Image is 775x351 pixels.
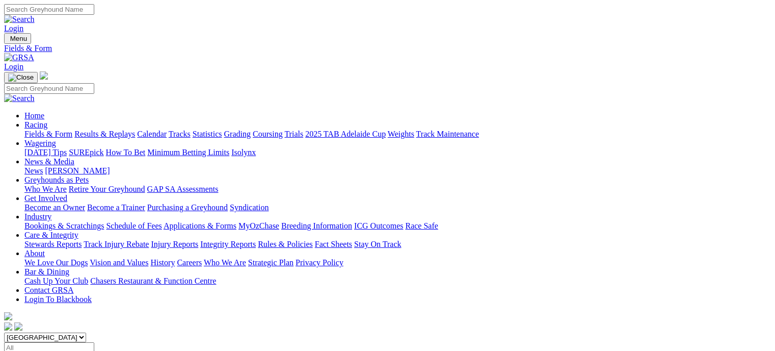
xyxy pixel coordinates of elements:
a: Careers [177,258,202,267]
a: Race Safe [405,221,438,230]
a: Who We Are [204,258,246,267]
a: Grading [224,130,251,138]
input: Search [4,4,94,15]
img: Search [4,15,35,24]
img: facebook.svg [4,322,12,331]
div: Racing [24,130,771,139]
a: Become an Owner [24,203,85,212]
a: [DATE] Tips [24,148,67,157]
a: Retire Your Greyhound [69,185,145,193]
a: Breeding Information [281,221,352,230]
a: Chasers Restaurant & Function Centre [90,277,216,285]
a: Trials [284,130,303,138]
a: Isolynx [231,148,256,157]
a: Stewards Reports [24,240,82,248]
a: Bookings & Scratchings [24,221,104,230]
div: Bar & Dining [24,277,771,286]
a: Statistics [193,130,222,138]
img: logo-grsa-white.png [40,71,48,80]
a: Weights [388,130,414,138]
img: Search [4,94,35,103]
img: Close [8,73,34,82]
div: Wagering [24,148,771,157]
img: GRSA [4,53,34,62]
a: Login [4,24,23,33]
a: Contact GRSA [24,286,73,294]
div: Care & Integrity [24,240,771,249]
div: About [24,258,771,267]
a: About [24,249,45,258]
a: Who We Are [24,185,67,193]
a: Track Maintenance [416,130,479,138]
a: Login To Blackbook [24,295,92,304]
button: Toggle navigation [4,72,38,83]
a: Schedule of Fees [106,221,162,230]
a: News [24,166,43,175]
a: We Love Our Dogs [24,258,88,267]
a: Integrity Reports [200,240,256,248]
a: Cash Up Your Club [24,277,88,285]
div: Get Involved [24,203,771,212]
a: How To Bet [106,148,146,157]
a: Login [4,62,23,71]
a: Coursing [253,130,283,138]
a: Stay On Track [354,240,401,248]
a: Racing [24,120,47,129]
a: MyOzChase [238,221,279,230]
a: ICG Outcomes [354,221,403,230]
div: News & Media [24,166,771,175]
a: Privacy Policy [296,258,343,267]
a: Care & Integrity [24,231,78,239]
a: Fields & Form [4,44,771,53]
a: Greyhounds as Pets [24,175,89,184]
a: Syndication [230,203,269,212]
a: SUREpick [69,148,103,157]
img: logo-grsa-white.png [4,312,12,320]
a: Wagering [24,139,56,147]
a: Home [24,111,44,120]
a: [PERSON_NAME] [45,166,110,175]
a: Fact Sheets [315,240,352,248]
button: Toggle navigation [4,33,31,44]
a: Become a Trainer [87,203,145,212]
a: Injury Reports [151,240,198,248]
a: Strategic Plan [248,258,293,267]
a: Get Involved [24,194,67,203]
a: Tracks [169,130,191,138]
a: Results & Replays [74,130,135,138]
span: Menu [10,35,27,42]
a: 2025 TAB Adelaide Cup [305,130,386,138]
a: Vision and Values [90,258,148,267]
img: twitter.svg [14,322,22,331]
a: History [150,258,175,267]
a: Applications & Forms [164,221,236,230]
a: Rules & Policies [258,240,313,248]
input: Search [4,83,94,94]
a: Calendar [137,130,167,138]
div: Greyhounds as Pets [24,185,771,194]
div: Industry [24,221,771,231]
a: Track Injury Rebate [84,240,149,248]
a: GAP SA Assessments [147,185,219,193]
a: Fields & Form [24,130,72,138]
a: News & Media [24,157,74,166]
a: Industry [24,212,51,221]
a: Bar & Dining [24,267,69,276]
a: Minimum Betting Limits [147,148,229,157]
a: Purchasing a Greyhound [147,203,228,212]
